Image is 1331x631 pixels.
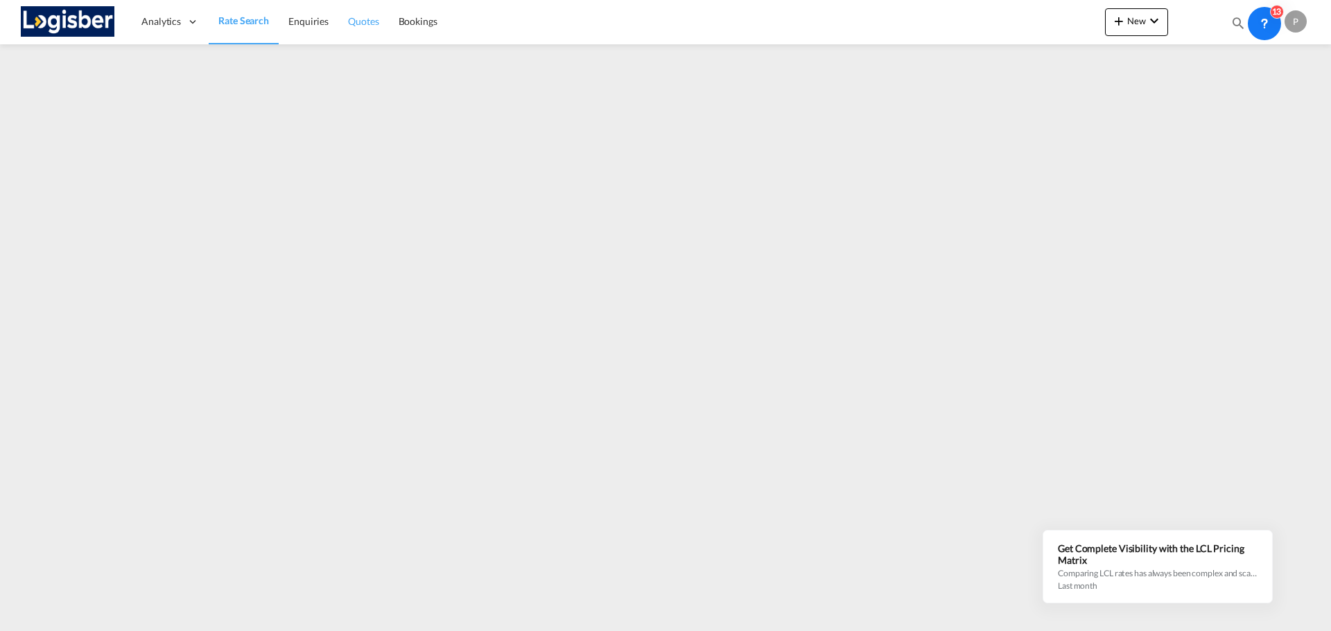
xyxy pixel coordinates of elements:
[141,15,181,28] span: Analytics
[399,15,437,27] span: Bookings
[218,15,269,26] span: Rate Search
[288,15,329,27] span: Enquiries
[1105,8,1168,36] button: icon-plus 400-fgNewicon-chevron-down
[348,15,379,27] span: Quotes
[1146,12,1163,29] md-icon: icon-chevron-down
[1230,15,1246,30] md-icon: icon-magnify
[1285,10,1307,33] div: P
[1111,12,1127,29] md-icon: icon-plus 400-fg
[1230,15,1246,36] div: icon-magnify
[21,6,114,37] img: d7a75e507efd11eebffa5922d020a472.png
[1111,15,1163,26] span: New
